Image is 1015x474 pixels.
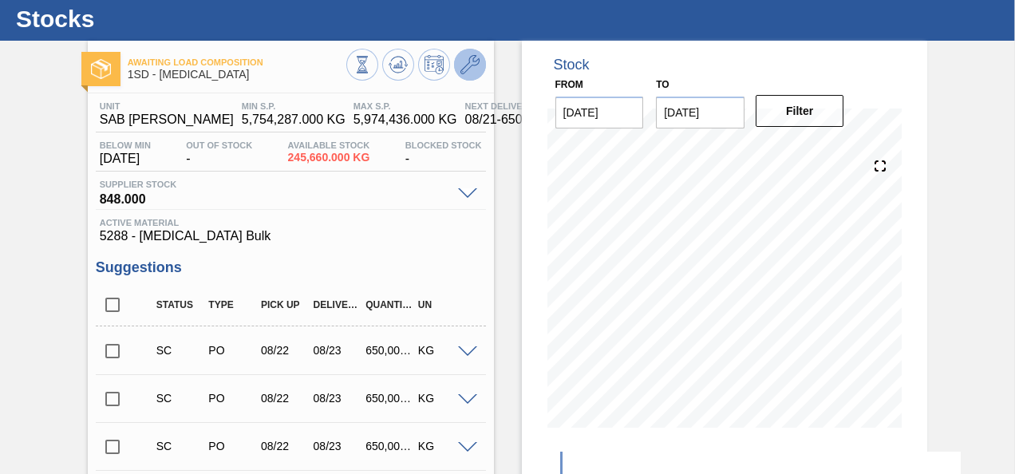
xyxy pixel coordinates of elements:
div: Status [152,299,208,310]
span: MAX S.P. [353,101,457,111]
div: 650,000.000 [361,392,417,405]
span: 848.000 [100,189,450,205]
span: Supplier Stock [100,180,450,189]
div: 08/22/2025 [257,344,313,357]
div: Purchase order [204,344,260,357]
span: 5288 - [MEDICAL_DATA] Bulk [100,229,482,243]
label: From [555,79,583,90]
h3: Suggestions [96,259,486,276]
div: Stock [554,57,590,73]
span: Active Material [100,218,482,227]
div: Type [204,299,260,310]
span: 1SD - Dextrose [128,69,346,81]
button: Update Chart [382,49,414,81]
div: Suggestion Created [152,440,208,452]
span: Unit [100,101,234,111]
span: Available Stock [288,140,370,150]
div: KG [414,344,470,357]
img: Ícone [91,59,111,79]
span: SAB [PERSON_NAME] [100,113,234,127]
div: 08/22/2025 [257,392,313,405]
span: Blocked Stock [405,140,482,150]
div: - [182,140,256,166]
span: Below Min [100,140,151,150]
div: - [401,140,486,166]
div: Delivery [310,299,365,310]
span: Next Delivery [465,101,590,111]
button: Filter [756,95,844,127]
div: 08/23/2025 [310,392,365,405]
div: 08/22/2025 [257,440,313,452]
label: to [656,79,669,90]
div: Quantity [361,299,417,310]
input: mm/dd/yyyy [555,97,644,128]
div: Purchase order [204,440,260,452]
div: Suggestion Created [152,344,208,357]
div: Purchase order [204,392,260,405]
h1: Stocks [16,10,299,28]
div: 08/23/2025 [310,440,365,452]
div: UN [414,299,470,310]
span: Awaiting Load Composition [128,57,346,67]
div: Suggestion Created [152,392,208,405]
div: KG [414,440,470,452]
span: Out Of Stock [186,140,252,150]
span: 5,974,436.000 KG [353,113,457,127]
span: 245,660.000 KG [288,152,370,164]
button: Stocks Overview [346,49,378,81]
div: 650,000.000 [361,440,417,452]
div: 650,000.000 [361,344,417,357]
button: Schedule Inventory [418,49,450,81]
span: MIN S.P. [242,101,346,111]
button: Go to Master Data / General [454,49,486,81]
span: [DATE] [100,152,151,166]
input: mm/dd/yyyy [656,97,744,128]
div: KG [414,392,470,405]
span: 08/21 - 650,000.000 KG [465,113,590,127]
span: 5,754,287.000 KG [242,113,346,127]
div: Pick up [257,299,313,310]
div: 08/23/2025 [310,344,365,357]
